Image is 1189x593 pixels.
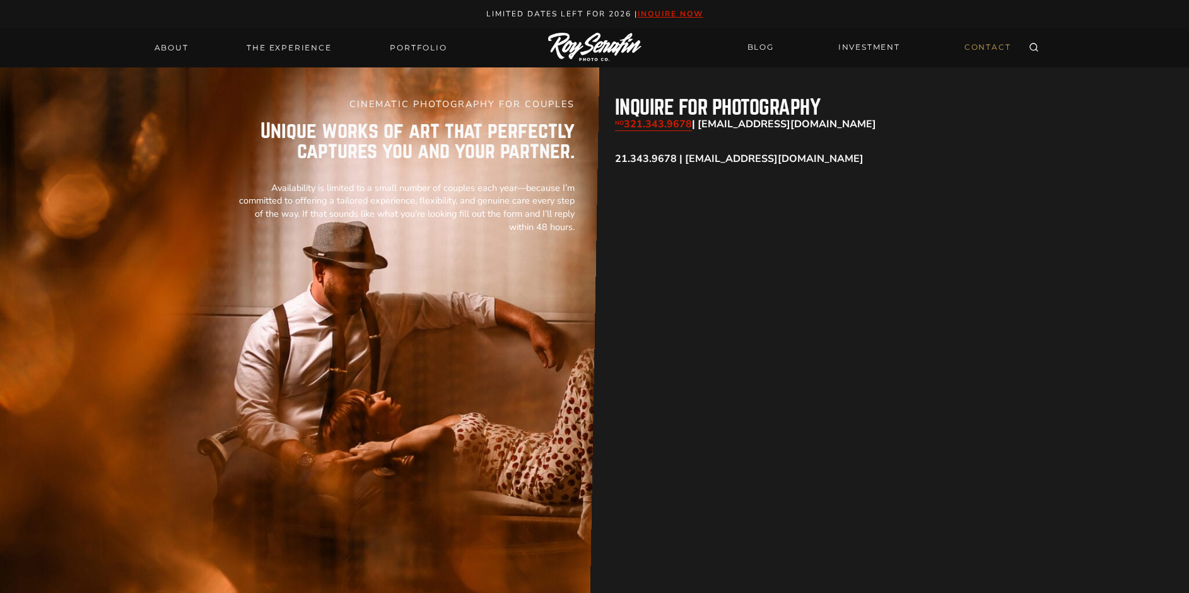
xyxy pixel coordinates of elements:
h5: CINEMATIC PHOTOGRAPHY FOR COUPLES [231,98,575,112]
button: View Search Form [1025,39,1043,57]
img: Logo of Roy Serafin Photo Co., featuring stylized text in white on a light background, representi... [548,33,641,62]
a: THE EXPERIENCE [239,39,339,57]
p: Limited Dates LEft for 2026 | [14,8,1176,21]
strong: | [EMAIL_ADDRESS][DOMAIN_NAME] [615,117,876,131]
a: Portfolio [382,39,454,57]
h2: inquire for photography [615,98,958,118]
a: INVESTMENT [831,37,908,59]
a: inquire now [638,9,703,19]
a: About [147,39,196,57]
nav: Primary Navigation [147,39,455,57]
a: BLOG [740,37,782,59]
a: NO321.343.9678 [615,117,692,131]
nav: Secondary Navigation [740,37,1019,59]
sub: NO [615,119,624,127]
p: Unique works of art that perfectly captures you and your partner. [231,116,575,161]
a: CONTACT [957,37,1019,59]
p: Availability is limited to a small number of couples each year—because I’m committed to offering ... [231,181,575,234]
